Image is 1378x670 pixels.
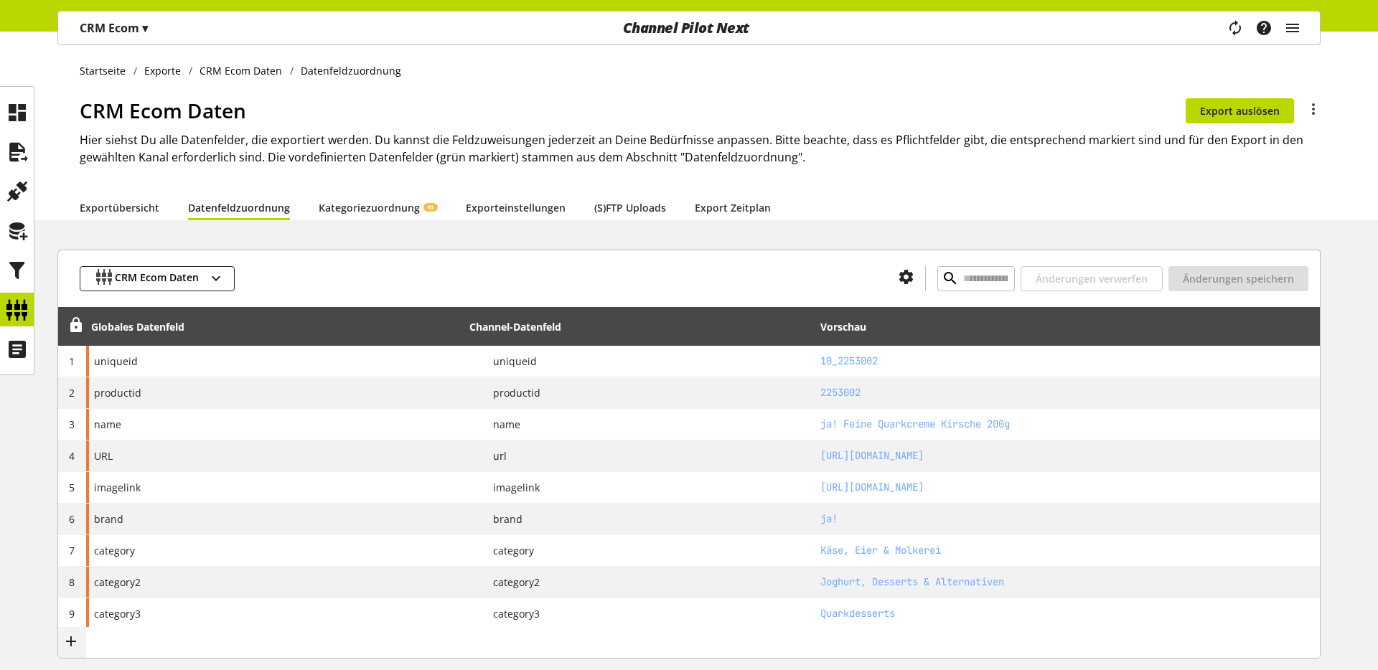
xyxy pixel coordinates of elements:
[91,319,184,334] div: Globales Datenfeld
[482,448,507,463] span: url
[188,200,290,215] a: Datenfeldzuordnung
[1021,266,1163,291] button: Änderungen verwerfen
[69,481,75,494] span: 5
[69,575,75,589] span: 8
[63,318,83,336] div: Entsperren, um Zeilen neu anzuordnen
[482,606,540,621] span: category3
[820,354,1315,369] h2: 10_2253002
[469,319,561,334] div: Channel-Datenfeld
[94,575,141,590] span: category2
[144,63,181,78] span: Exporte
[94,385,141,400] span: productid
[69,386,75,400] span: 2
[1186,98,1294,123] button: Export auslösen
[94,543,135,558] span: category
[68,318,83,333] span: Entsperren, um Zeilen neu anzuordnen
[482,354,537,369] span: uniqueid
[820,417,1315,432] h2: ja! Feine Quarkcreme Kirsche 200g
[820,385,1315,400] h2: 2253002
[80,131,1321,166] h2: Hier siehst Du alle Datenfelder, die exportiert werden. Du kannst die Feldzuweisungen jederzeit a...
[820,319,866,334] div: Vorschau
[428,203,433,212] span: KI
[820,480,1315,495] h2: https://img.rewe-static.de/2253002/23304372_digital-image.png
[80,95,1186,126] h1: CRM Ecom Daten
[69,512,75,526] span: 6
[137,63,189,78] a: Exporte
[466,200,566,215] a: Exporteinstellungen
[69,449,75,463] span: 4
[820,606,1315,621] h2: Quarkdesserts
[820,575,1315,590] h2: Joghurt, Desserts & Alternativen
[80,19,148,37] p: CRM Ecom
[820,511,1315,527] h2: ja!
[94,606,141,621] span: category3
[1168,266,1308,291] button: Änderungen speichern
[69,607,75,621] span: 9
[695,200,771,215] a: Export Zeitplan
[69,354,75,368] span: 1
[57,11,1321,45] nav: main navigation
[594,200,666,215] a: (S)FTP Uploads
[115,270,199,288] span: CRM Ecom Daten
[94,480,141,495] span: imagelink
[820,543,1315,558] h2: Käse, Eier & Molkerei
[142,20,148,36] span: ▾
[80,63,126,78] span: Startseite
[1183,271,1294,286] span: Änderungen speichern
[482,511,522,527] span: brand
[482,543,534,558] span: category
[482,480,540,495] span: imagelink
[94,448,113,463] span: URL
[69,544,75,557] span: 7
[482,575,540,590] span: category2
[820,448,1315,463] h2: https://rewe.de/shop/p/ja-feine-quarkcreme-kirsche-200g/2253002
[80,63,133,78] a: Startseite
[80,266,235,291] button: CRM Ecom Daten
[482,417,520,432] span: name
[482,385,540,400] span: productid
[94,511,123,527] span: brand
[94,417,121,432] span: name
[319,200,437,215] a: KategoriezuordnungKI
[94,354,138,369] span: uniqueid
[1200,103,1280,118] span: Export auslösen
[69,417,75,431] span: 3
[80,200,159,215] a: Exportübersicht
[1036,271,1148,286] span: Änderungen verwerfen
